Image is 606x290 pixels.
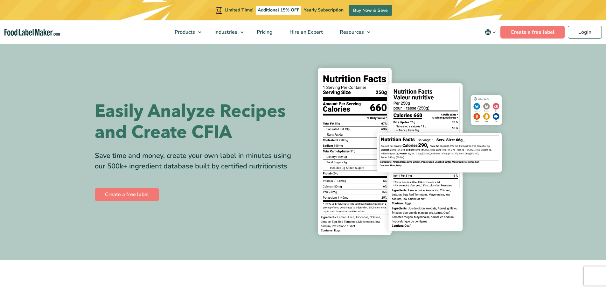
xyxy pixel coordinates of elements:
[568,26,602,39] a: Login
[304,7,344,13] span: Yearly Subscription
[338,29,365,36] span: Resources
[281,20,330,44] a: Hire an Expert
[255,29,273,36] span: Pricing
[256,6,301,15] span: Additional 15% OFF
[173,29,196,36] span: Products
[500,26,565,39] a: Create a free label
[95,101,298,143] h1: Easily Analyze Recipes and Create CFIA
[95,188,159,201] a: Create a free label
[212,29,238,36] span: Industries
[95,151,298,172] div: Save time and money, create your own label in minutes using our 500k+ ingredient database built b...
[206,20,247,44] a: Industries
[248,20,280,44] a: Pricing
[349,5,392,16] a: Buy Now & Save
[331,20,373,44] a: Resources
[288,29,324,36] span: Hire an Expert
[166,20,205,44] a: Products
[225,7,253,13] span: Limited Time!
